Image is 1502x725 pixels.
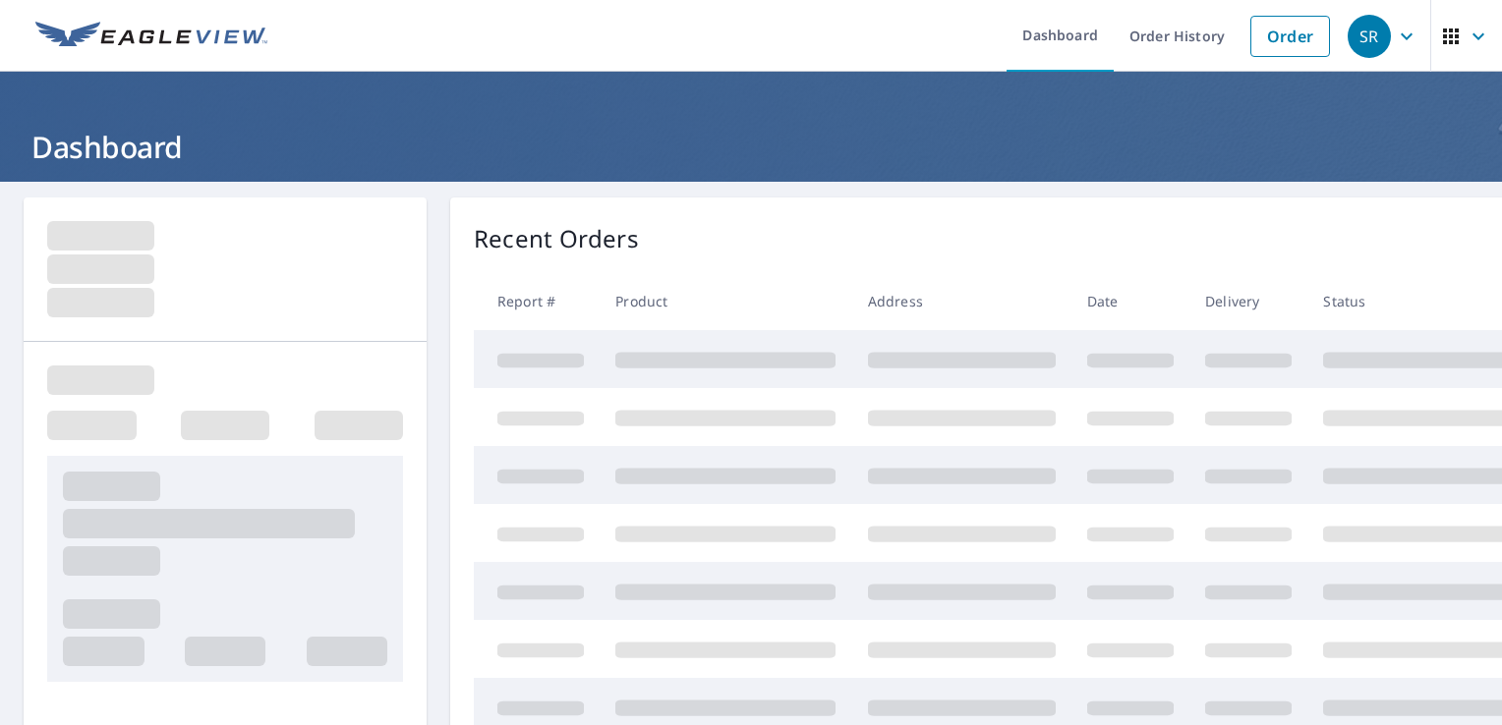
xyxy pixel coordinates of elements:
[852,272,1071,330] th: Address
[474,221,639,256] p: Recent Orders
[1348,15,1391,58] div: SR
[1071,272,1189,330] th: Date
[1189,272,1307,330] th: Delivery
[600,272,851,330] th: Product
[24,127,1478,167] h1: Dashboard
[1250,16,1330,57] a: Order
[35,22,267,51] img: EV Logo
[474,272,600,330] th: Report #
